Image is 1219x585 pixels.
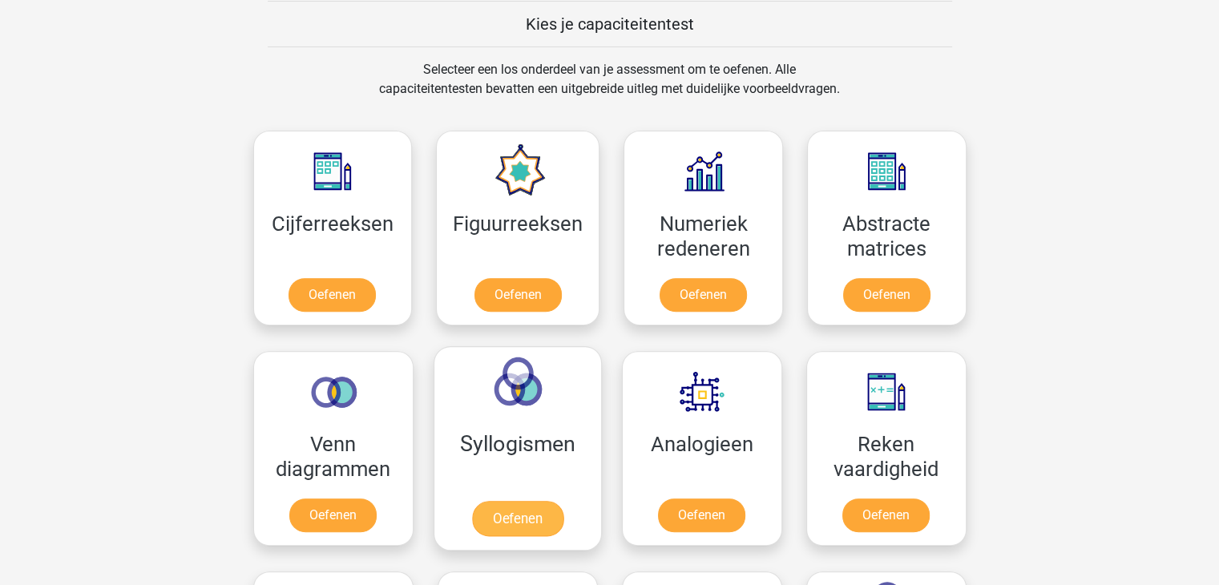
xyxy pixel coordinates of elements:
[289,278,376,312] a: Oefenen
[660,278,747,312] a: Oefenen
[289,498,377,532] a: Oefenen
[364,60,855,118] div: Selecteer een los onderdeel van je assessment om te oefenen. Alle capaciteitentesten bevatten een...
[471,501,563,536] a: Oefenen
[268,14,952,34] h5: Kies je capaciteitentest
[658,498,745,532] a: Oefenen
[474,278,562,312] a: Oefenen
[842,498,930,532] a: Oefenen
[843,278,930,312] a: Oefenen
